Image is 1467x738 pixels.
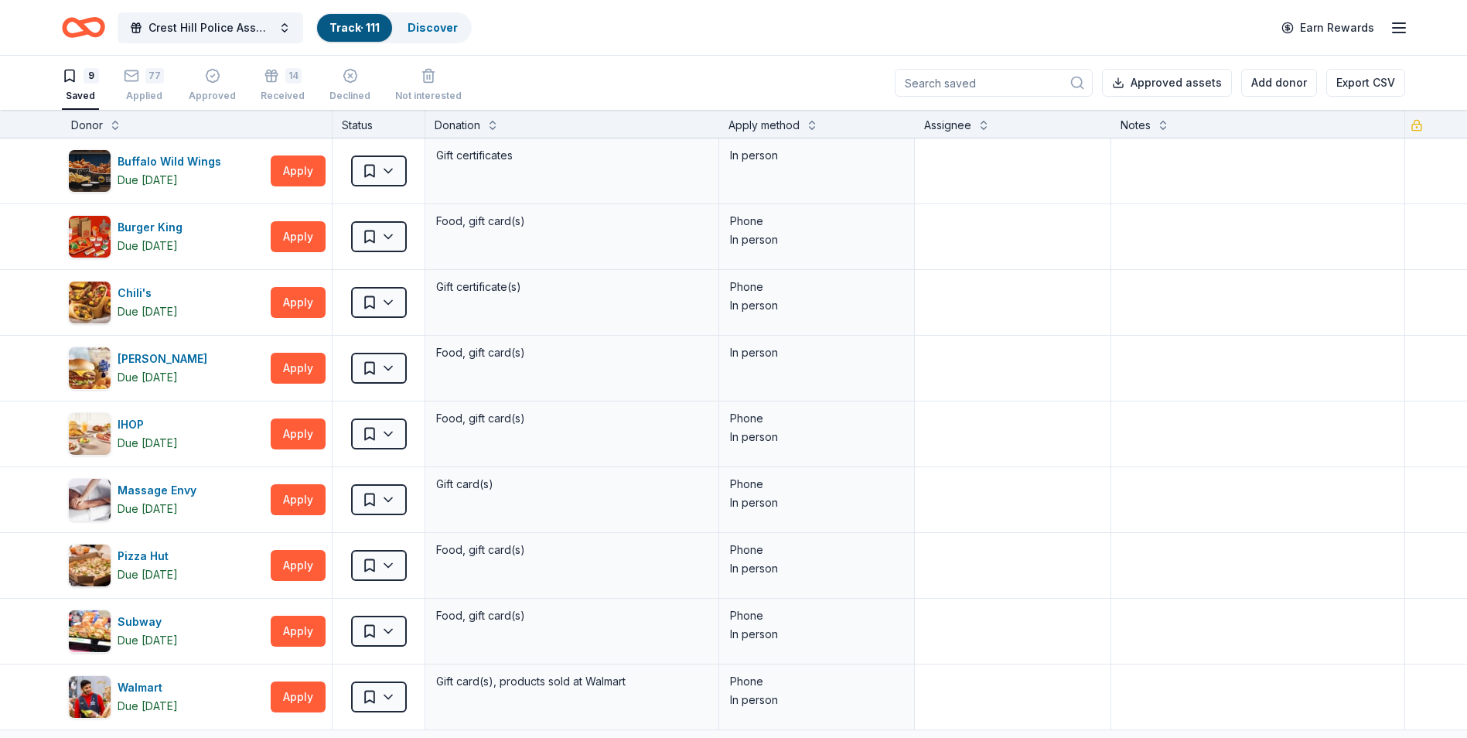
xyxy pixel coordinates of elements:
[69,545,111,586] img: Image for Pizza Hut
[271,419,326,449] button: Apply
[435,276,709,298] div: Gift certificate(s)
[69,150,111,192] img: Image for Buffalo Wild Wings
[69,216,111,258] img: Image for Burger King
[118,613,178,631] div: Subway
[271,155,326,186] button: Apply
[118,547,178,565] div: Pizza Hut
[69,479,111,521] img: Image for Massage Envy
[118,350,213,368] div: [PERSON_NAME]
[124,90,164,102] div: Applied
[730,672,903,691] div: Phone
[118,631,178,650] div: Due [DATE]
[118,415,178,434] div: IHOP
[118,565,178,584] div: Due [DATE]
[730,343,903,362] div: In person
[118,218,189,237] div: Burger King
[728,116,800,135] div: Apply method
[62,90,99,102] div: Saved
[68,544,264,587] button: Image for Pizza HutPizza HutDue [DATE]
[730,428,903,446] div: In person
[68,281,264,324] button: Image for Chili'sChili'sDue [DATE]
[435,210,709,232] div: Food, gift card(s)
[435,539,709,561] div: Food, gift card(s)
[333,110,425,138] div: Status
[118,434,178,453] div: Due [DATE]
[118,500,178,518] div: Due [DATE]
[68,347,264,390] button: Image for Culver's [PERSON_NAME]Due [DATE]
[895,69,1093,97] input: Search saved
[329,21,380,34] a: Track· 111
[730,475,903,494] div: Phone
[435,342,709,364] div: Food, gift card(s)
[285,68,302,84] div: 14
[62,62,99,110] button: 9Saved
[435,116,480,135] div: Donation
[271,484,326,515] button: Apply
[68,412,264,456] button: Image for IHOPIHOPDue [DATE]
[730,606,903,625] div: Phone
[69,610,111,652] img: Image for Subway
[261,90,305,102] div: Received
[118,152,227,171] div: Buffalo Wild Wings
[435,145,709,166] div: Gift certificates
[271,550,326,581] button: Apply
[730,691,903,709] div: In person
[730,212,903,231] div: Phone
[435,473,709,495] div: Gift card(s)
[118,368,178,387] div: Due [DATE]
[730,559,903,578] div: In person
[408,21,458,34] a: Discover
[435,671,709,692] div: Gift card(s), products sold at Walmart
[395,62,462,110] button: Not interested
[189,90,236,102] div: Approved
[1102,69,1232,97] button: Approved assets
[62,9,105,46] a: Home
[124,62,164,110] button: 77Applied
[118,12,303,43] button: Crest Hill Police Association 15th Annual Golf Outing Fundraiser
[1326,69,1405,97] button: Export CSV
[118,237,178,255] div: Due [DATE]
[730,231,903,249] div: In person
[730,409,903,428] div: Phone
[68,149,264,193] button: Image for Buffalo Wild WingsBuffalo Wild WingsDue [DATE]
[730,146,903,165] div: In person
[71,116,103,135] div: Donor
[271,221,326,252] button: Apply
[395,90,462,102] div: Not interested
[118,171,178,190] div: Due [DATE]
[316,12,472,43] button: Track· 111Discover
[271,353,326,384] button: Apply
[148,19,272,37] span: Crest Hill Police Association 15th Annual Golf Outing Fundraiser
[924,116,971,135] div: Assignee
[271,287,326,318] button: Apply
[730,296,903,315] div: In person
[730,625,903,644] div: In person
[84,68,99,84] div: 9
[69,413,111,455] img: Image for IHOP
[435,605,709,627] div: Food, gift card(s)
[189,62,236,110] button: Approved
[118,697,178,716] div: Due [DATE]
[118,678,178,697] div: Walmart
[329,62,370,110] button: Declined
[118,481,203,500] div: Massage Envy
[118,302,178,321] div: Due [DATE]
[261,62,305,110] button: 14Received
[329,90,370,102] div: Declined
[730,278,903,296] div: Phone
[271,616,326,647] button: Apply
[68,675,264,719] button: Image for WalmartWalmartDue [DATE]
[271,682,326,712] button: Apply
[730,541,903,559] div: Phone
[68,610,264,653] button: Image for SubwaySubwayDue [DATE]
[1272,14,1383,42] a: Earn Rewards
[145,68,164,84] div: 77
[435,408,709,429] div: Food, gift card(s)
[68,478,264,521] button: Image for Massage EnvyMassage EnvyDue [DATE]
[68,215,264,258] button: Image for Burger KingBurger KingDue [DATE]
[69,347,111,389] img: Image for Culver's
[69,676,111,718] img: Image for Walmart
[1121,116,1151,135] div: Notes
[118,284,178,302] div: Chili's
[69,282,111,323] img: Image for Chili's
